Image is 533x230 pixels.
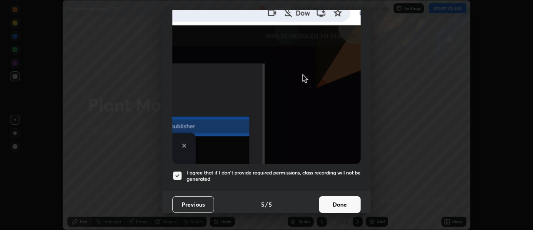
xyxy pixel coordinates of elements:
[265,200,268,209] h4: /
[261,200,264,209] h4: 5
[172,196,214,213] button: Previous
[319,196,361,213] button: Done
[187,169,361,182] h5: I agree that if I don't provide required permissions, class recording will not be generated
[269,200,272,209] h4: 5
